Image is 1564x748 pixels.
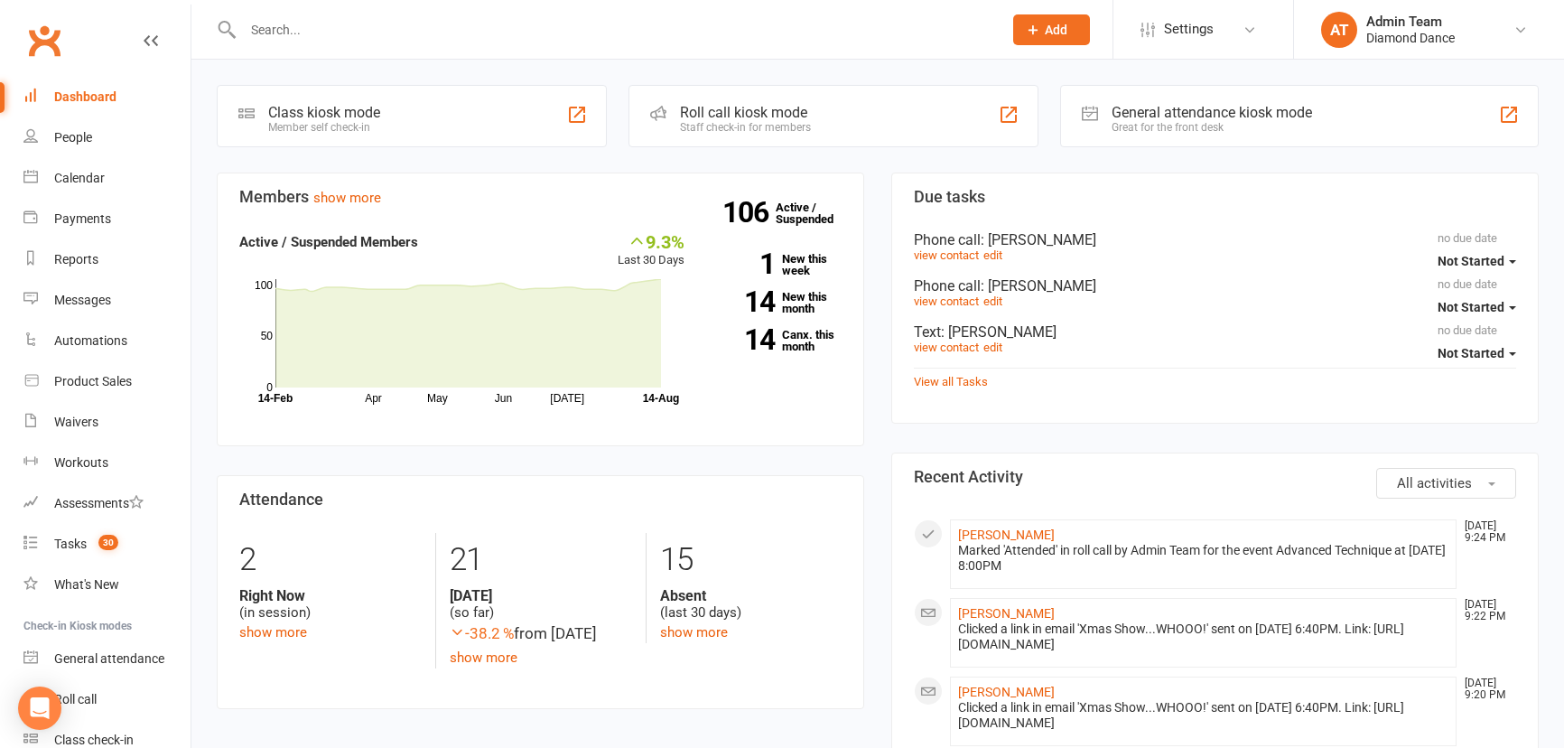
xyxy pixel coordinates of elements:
[268,121,380,134] div: Member self check-in
[1438,291,1516,323] button: Not Started
[1438,300,1504,314] span: Not Started
[54,333,127,348] div: Automations
[914,277,1516,295] div: Phone call
[54,252,98,266] div: Reports
[18,687,61,730] div: Open Intercom Messenger
[914,375,988,388] a: View all Tasks
[54,374,132,388] div: Product Sales
[450,622,631,646] div: from [DATE]
[983,248,1002,262] a: edit
[23,524,191,565] a: Tasks 30
[776,188,855,238] a: 106Active / Suspended
[54,293,111,307] div: Messages
[958,685,1055,699] a: [PERSON_NAME]
[23,158,191,199] a: Calendar
[660,587,842,622] div: (last 30 days)
[239,587,422,622] div: (in session)
[1045,23,1067,37] span: Add
[450,650,517,666] a: show more
[914,231,1516,248] div: Phone call
[23,565,191,605] a: What's New
[22,18,67,63] a: Clubworx
[23,443,191,483] a: Workouts
[660,624,728,640] a: show more
[450,587,631,622] div: (so far)
[54,130,92,145] div: People
[712,329,842,352] a: 14Canx. this month
[958,543,1448,574] div: Marked 'Attended' in roll call by Admin Team for the event Advanced Technique at [DATE] 8:00PM
[450,587,631,604] strong: [DATE]
[23,239,191,280] a: Reports
[54,89,116,104] div: Dashboard
[914,468,1516,486] h3: Recent Activity
[54,211,111,226] div: Payments
[23,77,191,117] a: Dashboard
[54,537,87,551] div: Tasks
[450,624,514,642] span: -38.2 %
[1366,30,1455,46] div: Diamond Dance
[680,121,811,134] div: Staff check-in for members
[54,733,134,747] div: Class check-in
[981,231,1096,248] span: : [PERSON_NAME]
[914,341,979,354] a: view contact
[54,415,98,429] div: Waivers
[268,104,380,121] div: Class kiosk mode
[1112,121,1312,134] div: Great for the front desk
[54,455,108,470] div: Workouts
[1456,678,1515,701] time: [DATE] 9:20 PM
[958,606,1055,621] a: [PERSON_NAME]
[54,692,97,706] div: Roll call
[1438,245,1516,277] button: Not Started
[983,295,1002,308] a: edit
[1376,468,1516,499] button: All activities
[23,402,191,443] a: Waivers
[54,651,164,666] div: General attendance
[23,321,191,361] a: Automations
[1321,12,1357,48] div: AT
[98,535,118,550] span: 30
[1164,9,1214,50] span: Settings
[1456,599,1515,622] time: [DATE] 9:22 PM
[722,199,776,226] strong: 106
[958,622,1448,652] div: Clicked a link in email 'Xmas Show...WHOOO!' sent on [DATE] 6:40PM. Link: [URL][DOMAIN_NAME]
[239,533,422,587] div: 2
[23,639,191,679] a: General attendance kiosk mode
[23,117,191,158] a: People
[1397,475,1472,491] span: All activities
[23,361,191,402] a: Product Sales
[712,253,842,276] a: 1New this week
[1013,14,1090,45] button: Add
[23,199,191,239] a: Payments
[54,577,119,592] div: What's New
[914,188,1516,206] h3: Due tasks
[1456,520,1515,544] time: [DATE] 9:24 PM
[958,528,1055,542] a: [PERSON_NAME]
[914,248,979,262] a: view contact
[239,624,307,640] a: show more
[23,679,191,720] a: Roll call
[313,190,381,206] a: show more
[23,280,191,321] a: Messages
[239,234,418,250] strong: Active / Suspended Members
[712,291,842,314] a: 14New this month
[450,533,631,587] div: 21
[914,295,979,308] a: view contact
[1438,337,1516,369] button: Not Started
[23,483,191,524] a: Assessments
[239,188,842,206] h3: Members
[1438,254,1504,268] span: Not Started
[239,491,842,509] h3: Attendance
[1366,14,1455,30] div: Admin Team
[618,231,684,251] div: 9.3%
[239,587,422,604] strong: Right Now
[618,231,684,270] div: Last 30 Days
[914,323,1516,341] div: Text
[680,104,811,121] div: Roll call kiosk mode
[660,587,842,604] strong: Absent
[712,250,775,277] strong: 1
[1112,104,1312,121] div: General attendance kiosk mode
[1438,346,1504,360] span: Not Started
[712,326,775,353] strong: 14
[941,323,1057,341] span: : [PERSON_NAME]
[958,700,1448,731] div: Clicked a link in email 'Xmas Show...WHOOO!' sent on [DATE] 6:40PM. Link: [URL][DOMAIN_NAME]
